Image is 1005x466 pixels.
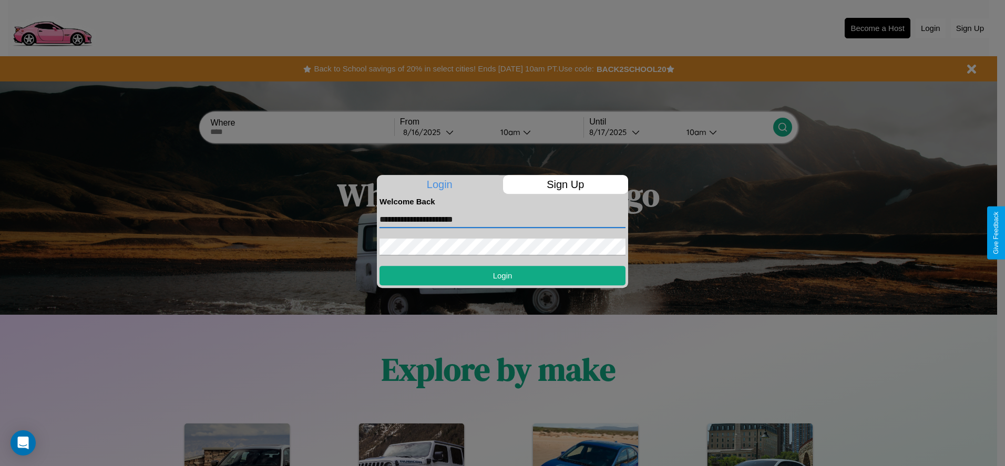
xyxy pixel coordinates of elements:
[992,212,1000,254] div: Give Feedback
[377,175,502,194] p: Login
[380,197,625,206] h4: Welcome Back
[11,430,36,455] div: Open Intercom Messenger
[503,175,629,194] p: Sign Up
[380,266,625,285] button: Login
